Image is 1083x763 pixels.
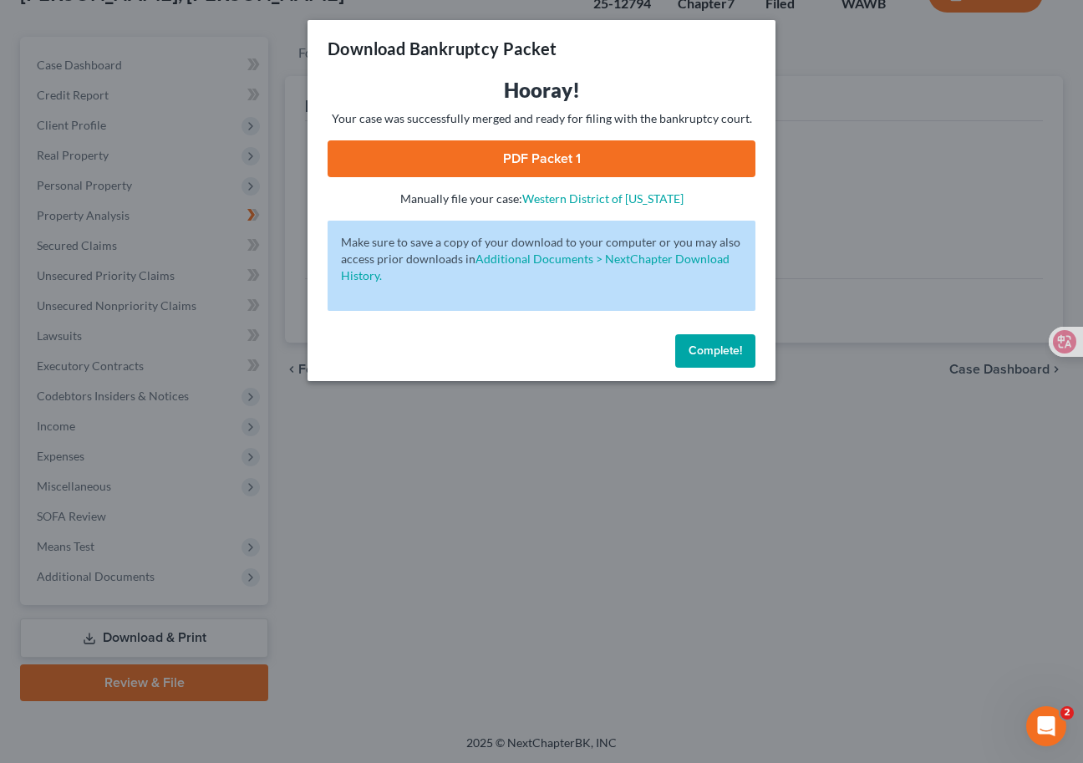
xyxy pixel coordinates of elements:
p: Manually file your case: [328,191,755,207]
p: Make sure to save a copy of your download to your computer or you may also access prior downloads in [341,234,742,284]
a: Additional Documents > NextChapter Download History. [341,252,730,282]
iframe: Intercom live chat [1026,706,1066,746]
span: 2 [1060,706,1074,720]
h3: Download Bankruptcy Packet [328,37,557,60]
a: PDF Packet 1 [328,140,755,177]
h3: Hooray! [328,77,755,104]
button: Complete! [675,334,755,368]
p: Your case was successfully merged and ready for filing with the bankruptcy court. [328,110,755,127]
a: Western District of [US_STATE] [522,191,684,206]
span: Complete! [689,343,742,358]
